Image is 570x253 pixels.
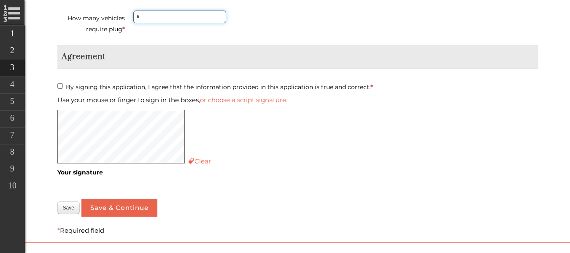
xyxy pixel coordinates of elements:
[81,199,157,217] button: Save & Continue
[188,157,211,165] a: Clear
[57,82,538,92] label: By signing this application, I agree that the information provided in this application is true an...
[57,83,63,89] input: By signing this application, I agree that the information provided in this application is true an...
[57,52,538,62] h2: Agreement
[57,201,80,214] button: Save
[57,96,287,104] span: Use your mouse or finger to sign in the boxes,
[57,11,125,35] label: How many vehicles require plug
[57,110,185,163] canvas: canvas for digital signature
[57,225,538,236] div: Required field
[200,96,287,104] a: or choose a script signature.
[57,167,538,178] label: Your signature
